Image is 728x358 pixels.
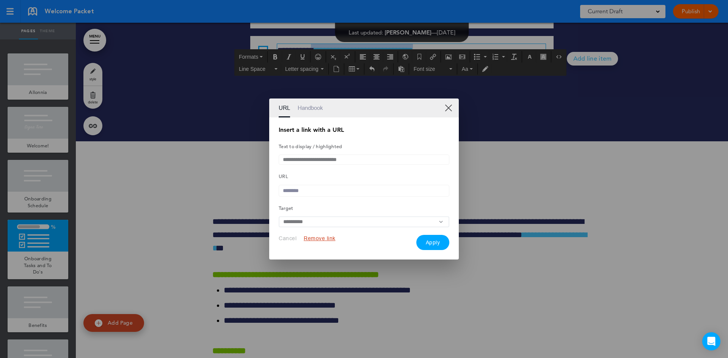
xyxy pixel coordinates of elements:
[416,235,450,250] button: Apply
[702,332,720,350] div: Open Intercom Messenger
[304,235,336,242] button: Remove link
[279,202,449,213] h5: Target
[279,98,290,117] a: URL
[279,127,449,133] h1: Insert a link with a URL
[298,98,323,117] a: Handbook
[279,141,449,151] h5: Text to display / highlighted
[279,235,297,242] button: Cancel
[445,104,452,111] a: XX
[279,170,449,181] h5: URL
